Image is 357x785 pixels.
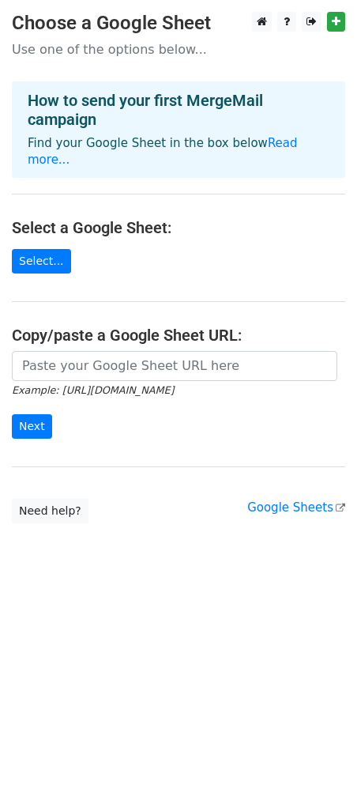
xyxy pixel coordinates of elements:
[28,91,329,129] h4: How to send your first MergeMail campaign
[12,384,174,396] small: Example: [URL][DOMAIN_NAME]
[12,12,345,35] h3: Choose a Google Sheet
[28,136,298,167] a: Read more...
[12,326,345,345] h4: Copy/paste a Google Sheet URL:
[12,218,345,237] h4: Select a Google Sheet:
[12,351,337,381] input: Paste your Google Sheet URL here
[12,249,71,274] a: Select...
[12,41,345,58] p: Use one of the options below...
[28,135,329,168] p: Find your Google Sheet in the box below
[247,500,345,515] a: Google Sheets
[12,414,52,439] input: Next
[12,499,88,523] a: Need help?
